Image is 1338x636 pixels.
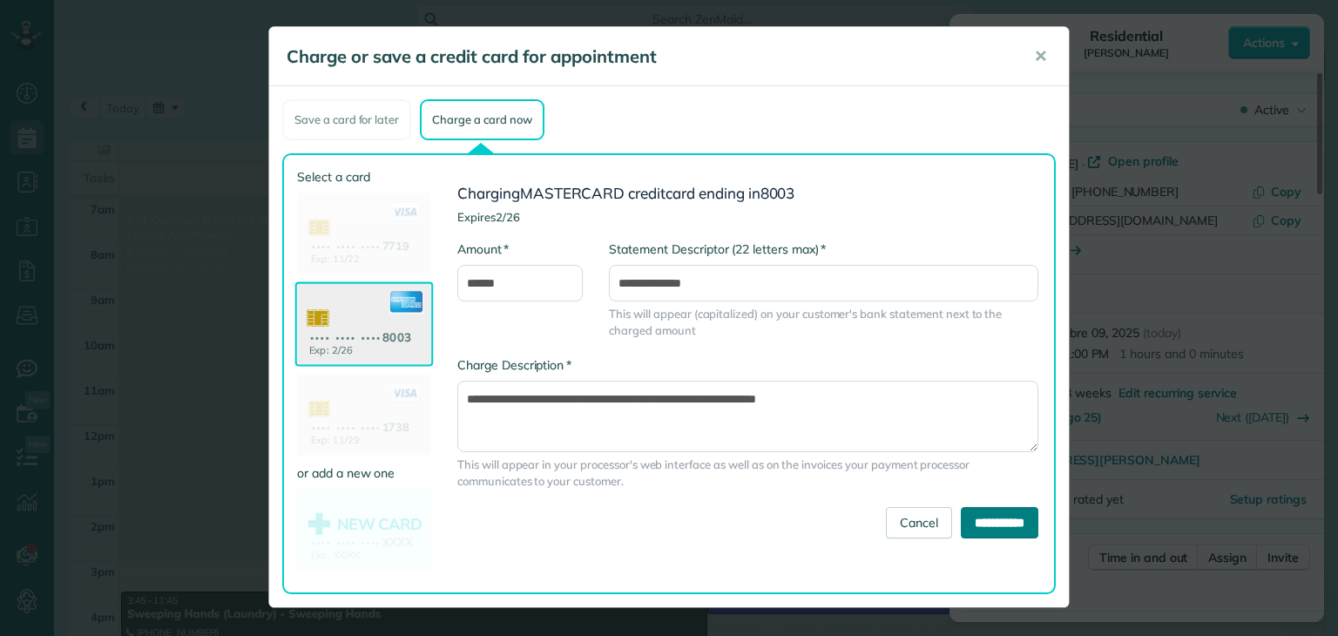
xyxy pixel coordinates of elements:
[609,240,826,258] label: Statement Descriptor (22 letters max)
[886,507,952,538] a: Cancel
[297,464,431,482] label: or add a new one
[628,184,666,202] span: credit
[760,184,795,202] span: 8003
[457,457,1038,490] span: This will appear in your processor's web interface as well as on the invoices your payment proces...
[287,44,1010,69] h5: Charge or save a credit card for appointment
[496,210,520,224] span: 2/26
[457,186,1038,202] h3: Charging card ending in
[520,184,625,202] span: MASTERCARD
[1034,46,1047,66] span: ✕
[457,211,1038,223] h4: Expires
[457,356,571,374] label: Charge Description
[609,306,1038,339] span: This will appear (capitalized) on your customer's bank statement next to the charged amount
[420,99,544,140] div: Charge a card now
[282,99,411,140] div: Save a card for later
[457,240,509,258] label: Amount
[297,168,431,186] label: Select a card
